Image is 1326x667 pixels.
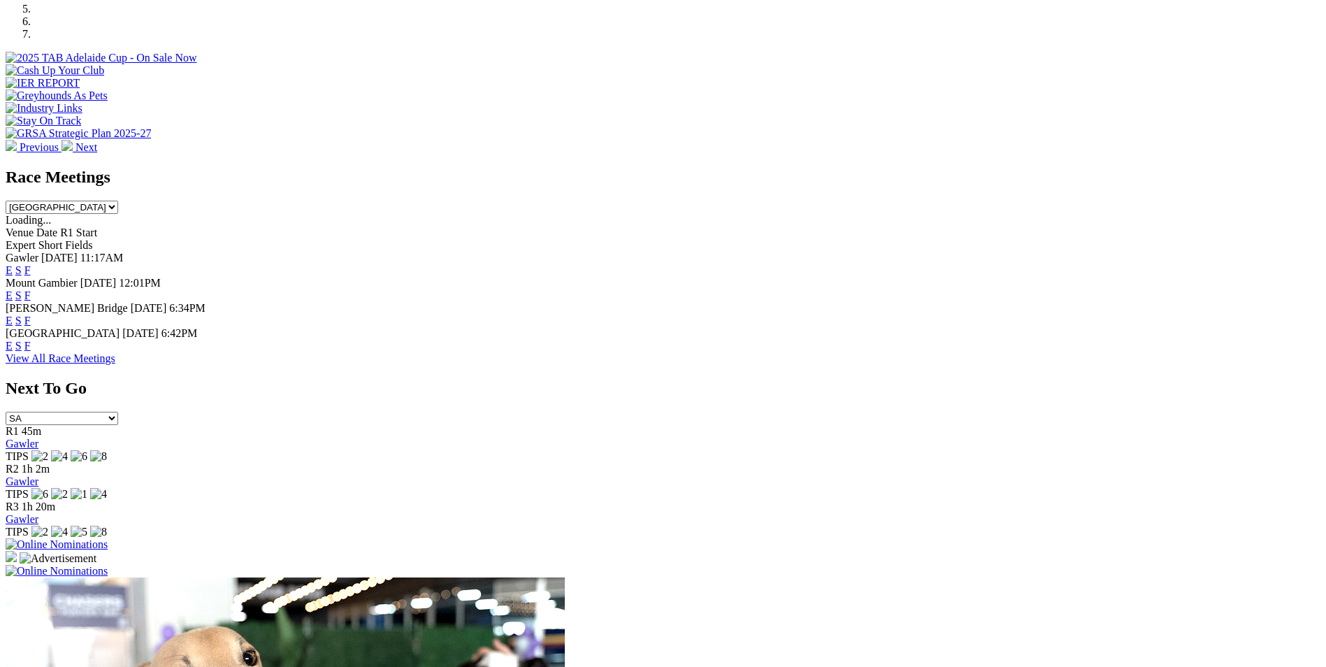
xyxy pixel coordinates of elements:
span: [DATE] [41,252,78,264]
img: 2 [31,450,48,463]
span: 1h 2m [22,463,50,475]
a: F [24,315,31,327]
a: Gawler [6,438,38,450]
img: 4 [90,488,107,501]
span: [DATE] [122,327,159,339]
img: chevron-left-pager-white.svg [6,140,17,151]
img: 4 [51,450,68,463]
span: 1h 20m [22,501,55,512]
img: 15187_Greyhounds_GreysPlayCentral_Resize_SA_WebsiteBanner_300x115_2025.jpg [6,551,17,562]
a: F [24,264,31,276]
span: TIPS [6,526,29,538]
span: 6:34PM [169,302,206,314]
a: Gawler [6,513,38,525]
span: [DATE] [80,277,117,289]
img: 4 [51,526,68,538]
span: R3 [6,501,19,512]
a: E [6,315,13,327]
img: 6 [31,488,48,501]
img: 2 [31,526,48,538]
a: Next [62,141,97,153]
span: [GEOGRAPHIC_DATA] [6,327,120,339]
span: 12:01PM [119,277,161,289]
span: Next [75,141,97,153]
span: Short [38,239,63,251]
img: IER REPORT [6,77,80,89]
img: Online Nominations [6,538,108,551]
img: Greyhounds As Pets [6,89,108,102]
a: S [15,315,22,327]
span: [DATE] [131,302,167,314]
img: Cash Up Your Club [6,64,104,77]
a: View All Race Meetings [6,352,115,364]
span: R1 Start [60,227,97,238]
span: Expert [6,239,36,251]
a: Previous [6,141,62,153]
img: chevron-right-pager-white.svg [62,140,73,151]
h2: Next To Go [6,379,1320,398]
h2: Race Meetings [6,168,1320,187]
a: S [15,264,22,276]
span: 45m [22,425,41,437]
img: 6 [71,450,87,463]
span: 11:17AM [80,252,124,264]
img: 8 [90,450,107,463]
img: Online Nominations [6,565,108,578]
a: E [6,264,13,276]
span: Venue [6,227,34,238]
a: F [24,289,31,301]
img: 2 [51,488,68,501]
span: Mount Gambier [6,277,78,289]
span: Previous [20,141,59,153]
a: E [6,289,13,301]
span: Fields [65,239,92,251]
span: Loading... [6,214,51,226]
a: S [15,289,22,301]
span: TIPS [6,488,29,500]
span: R2 [6,463,19,475]
img: Stay On Track [6,115,81,127]
img: 5 [71,526,87,538]
img: Industry Links [6,102,82,115]
span: R1 [6,425,19,437]
span: Date [36,227,57,238]
img: 8 [90,526,107,538]
a: F [24,340,31,352]
a: E [6,340,13,352]
img: 2025 TAB Adelaide Cup - On Sale Now [6,52,197,64]
span: TIPS [6,450,29,462]
img: 1 [71,488,87,501]
span: [PERSON_NAME] Bridge [6,302,128,314]
a: S [15,340,22,352]
span: Gawler [6,252,38,264]
img: Advertisement [20,552,96,565]
span: 6:42PM [161,327,198,339]
img: GRSA Strategic Plan 2025-27 [6,127,151,140]
a: Gawler [6,475,38,487]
